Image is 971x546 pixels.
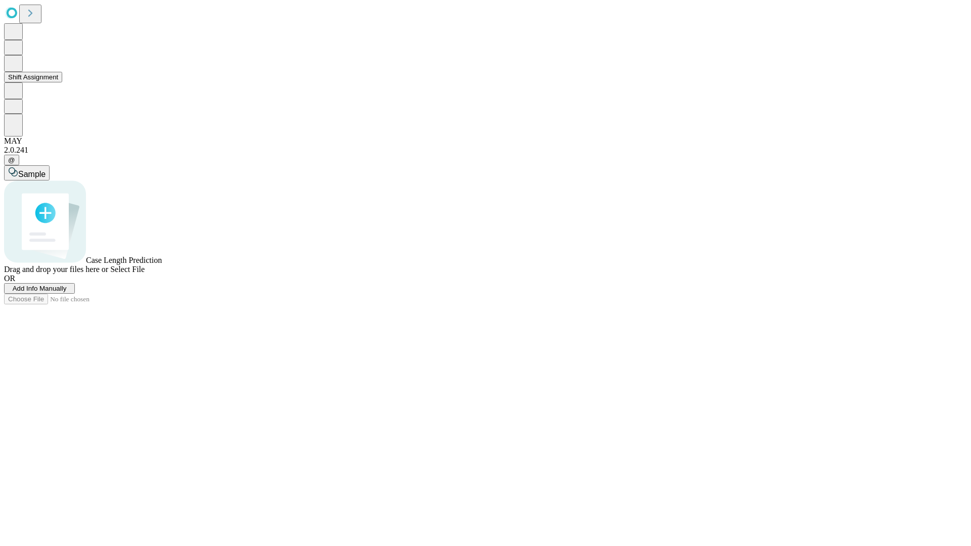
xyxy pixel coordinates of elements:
[4,72,62,82] button: Shift Assignment
[4,155,19,165] button: @
[8,156,15,164] span: @
[4,146,967,155] div: 2.0.241
[4,165,50,180] button: Sample
[4,283,75,294] button: Add Info Manually
[18,170,46,178] span: Sample
[4,265,108,274] span: Drag and drop your files here or
[4,136,967,146] div: MAY
[86,256,162,264] span: Case Length Prediction
[110,265,145,274] span: Select File
[13,285,67,292] span: Add Info Manually
[4,274,15,283] span: OR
